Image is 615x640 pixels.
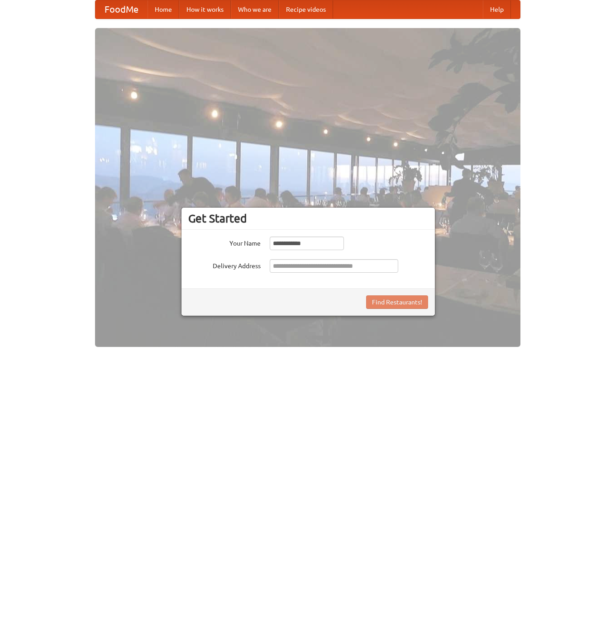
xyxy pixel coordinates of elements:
[179,0,231,19] a: How it works
[148,0,179,19] a: Home
[279,0,333,19] a: Recipe videos
[188,237,261,248] label: Your Name
[483,0,511,19] a: Help
[188,212,428,225] h3: Get Started
[95,0,148,19] a: FoodMe
[188,259,261,270] label: Delivery Address
[231,0,279,19] a: Who we are
[366,295,428,309] button: Find Restaurants!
